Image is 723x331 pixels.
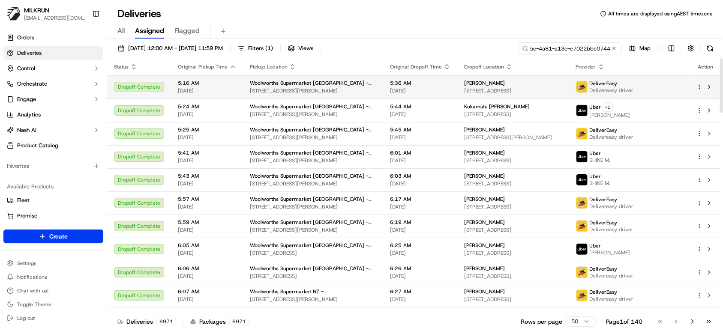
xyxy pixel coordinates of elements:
span: DeliverEasy [590,127,618,134]
div: 6971 [229,318,249,325]
span: [DATE] [178,180,236,187]
img: uber-new-logo.jpeg [576,151,588,162]
span: [DATE] [178,296,236,303]
span: DeliverEasy [590,265,618,272]
span: 6:05 AM [178,242,236,249]
span: [STREET_ADDRESS][PERSON_NAME] [250,227,376,233]
span: [DATE] [390,296,450,303]
span: Uber [590,173,601,180]
span: [EMAIL_ADDRESS][DOMAIN_NAME] [24,15,85,21]
button: +1 [603,102,613,112]
span: 6:19 AM [390,219,450,226]
span: 5:44 AM [390,103,450,110]
span: [STREET_ADDRESS] [464,227,562,233]
span: [STREET_ADDRESS] [464,250,562,256]
span: [DATE] [178,250,236,256]
button: [DATE] 12:00 AM - [DATE] 11:59 PM [114,42,227,54]
span: [STREET_ADDRESS] [250,250,376,256]
button: MILKRUN [24,6,49,15]
span: [PERSON_NAME] [464,219,505,226]
span: 6:07 AM [178,288,236,295]
span: [DATE] [178,134,236,141]
span: Uber [590,150,601,157]
button: Refresh [704,42,716,54]
span: [STREET_ADDRESS][PERSON_NAME] [250,157,376,164]
span: [DATE] [390,111,450,118]
button: Map [625,42,654,54]
span: Delivereasy driver [590,226,634,233]
span: [STREET_ADDRESS][PERSON_NAME] [250,203,376,210]
span: Control [17,65,35,72]
span: Woolworths Supermarket [GEOGRAPHIC_DATA] - [GEOGRAPHIC_DATA] [250,103,376,110]
span: Woolworths Supermarket [GEOGRAPHIC_DATA] - [GEOGRAPHIC_DATA] [250,219,376,226]
span: Woolworths Supermarket [GEOGRAPHIC_DATA] - [GEOGRAPHIC_DATA] [250,173,376,179]
span: [STREET_ADDRESS] [464,87,562,94]
span: Woolworths Supermarket [GEOGRAPHIC_DATA] - [GEOGRAPHIC_DATA] [250,242,376,249]
img: delivereasy_logo.png [576,197,588,209]
span: Uber [590,104,601,110]
span: Orchestrate [17,80,47,88]
span: All times are displayed using AEST timezone [608,10,713,17]
span: 5:36 AM [390,80,450,86]
span: Views [298,45,313,52]
span: 5:24 AM [178,103,236,110]
span: [DATE] 12:00 AM - [DATE] 11:59 PM [128,45,223,52]
span: [STREET_ADDRESS][PERSON_NAME] [250,134,376,141]
span: [DATE] [390,134,450,141]
span: Dropoff Location [464,63,504,70]
button: MILKRUNMILKRUN[EMAIL_ADDRESS][DOMAIN_NAME] [3,3,89,24]
span: All [117,26,125,36]
span: Deliveries [17,49,42,57]
span: ( 1 ) [265,45,273,52]
a: Analytics [3,108,103,122]
span: [DATE] [178,157,236,164]
span: [PERSON_NAME] [464,288,505,295]
a: Fleet [7,197,100,204]
span: 5:25 AM [178,126,236,133]
img: delivereasy_logo.png [576,267,588,278]
span: Woolworths Supermarket [GEOGRAPHIC_DATA] - [GEOGRAPHIC_DATA] [250,265,376,272]
span: Notifications [17,274,47,280]
span: [PERSON_NAME] [590,112,630,119]
span: [STREET_ADDRESS] [464,157,562,164]
span: DeliverEasy [590,289,618,295]
button: Create [3,230,103,243]
span: Uber [590,242,601,249]
span: [STREET_ADDRESS][PERSON_NAME] [250,111,376,118]
span: [DATE] [178,111,236,118]
span: 6:01 AM [390,149,450,156]
h1: Deliveries [117,7,161,21]
span: Kokamutu [PERSON_NAME] [464,103,530,110]
div: Deliveries [117,317,176,326]
span: Fleet [17,197,30,204]
span: [PERSON_NAME] [464,173,505,179]
span: Orders [17,34,34,42]
button: Fleet [3,194,103,207]
span: SHINE M. [590,157,611,164]
span: Woolworths Supermarket [GEOGRAPHIC_DATA] - [GEOGRAPHIC_DATA] [250,311,376,318]
img: uber-new-logo.jpeg [576,105,588,116]
img: uber-new-logo.jpeg [576,244,588,255]
span: Map [639,45,651,52]
span: [DATE] [390,87,450,94]
span: [STREET_ADDRESS][PERSON_NAME] [250,87,376,94]
span: Provider [576,63,596,70]
span: Product Catalog [17,142,58,149]
a: Orders [3,31,103,45]
span: [DATE] [178,273,236,280]
span: DeliverEasy [590,196,618,203]
button: Log out [3,312,103,324]
button: Engage [3,92,103,106]
span: 6:06 AM [178,265,236,272]
div: Packages [190,317,249,326]
button: Promise [3,209,103,223]
span: Assigned [135,26,164,36]
span: 5:57 AM [178,196,236,203]
span: Toggle Theme [17,301,51,308]
span: Promise [17,212,37,220]
span: [STREET_ADDRESS][PERSON_NAME] [250,296,376,303]
span: 6:25 AM [390,242,450,249]
span: [PERSON_NAME] [464,265,505,272]
span: [DATE] [178,203,236,210]
button: Orchestrate [3,77,103,91]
